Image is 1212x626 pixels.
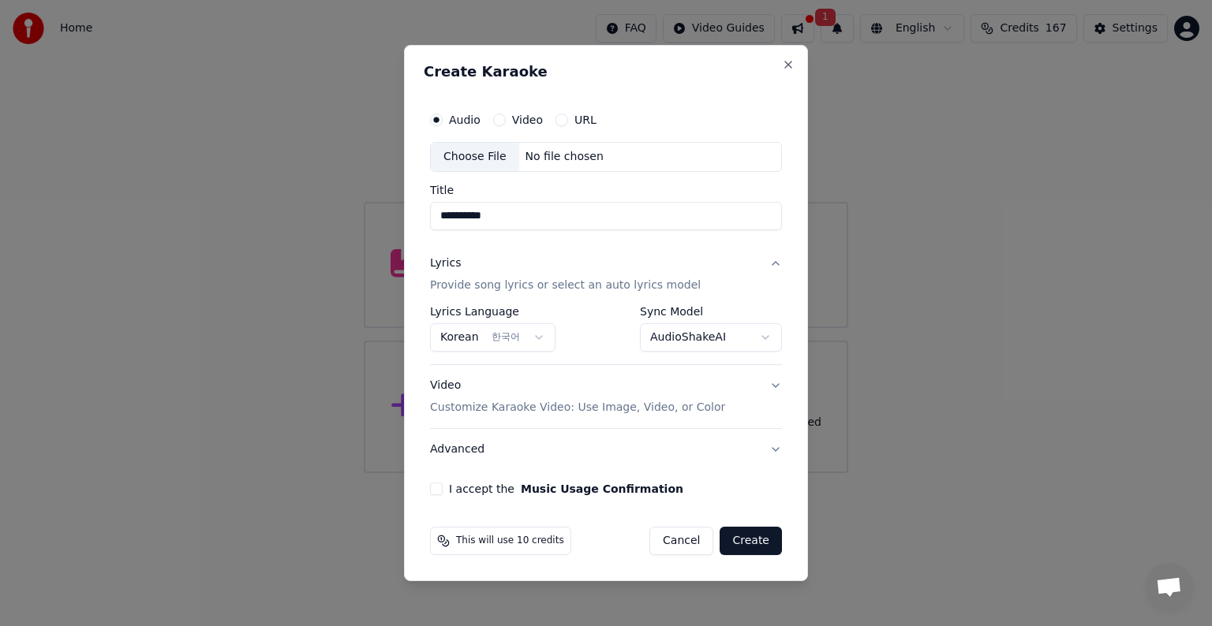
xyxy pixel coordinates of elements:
button: I accept the [521,483,683,494]
div: Lyrics [430,255,461,271]
label: URL [574,114,597,125]
label: Lyrics Language [430,306,555,317]
button: LyricsProvide song lyrics or select an auto lyrics model [430,243,782,306]
div: LyricsProvide song lyrics or select an auto lyrics model [430,306,782,364]
p: Customize Karaoke Video: Use Image, Video, or Color [430,400,725,415]
button: Cancel [649,527,713,555]
div: Video [430,378,725,415]
div: No file chosen [519,149,610,165]
label: I accept the [449,483,683,494]
button: Create [720,527,782,555]
button: VideoCustomize Karaoke Video: Use Image, Video, or Color [430,365,782,428]
p: Provide song lyrics or select an auto lyrics model [430,278,701,293]
div: Choose File [431,143,519,171]
label: Video [512,114,543,125]
span: This will use 10 credits [456,535,564,547]
label: Audio [449,114,481,125]
h2: Create Karaoke [424,65,788,79]
button: Advanced [430,429,782,470]
label: Title [430,184,782,196]
label: Sync Model [640,306,782,317]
